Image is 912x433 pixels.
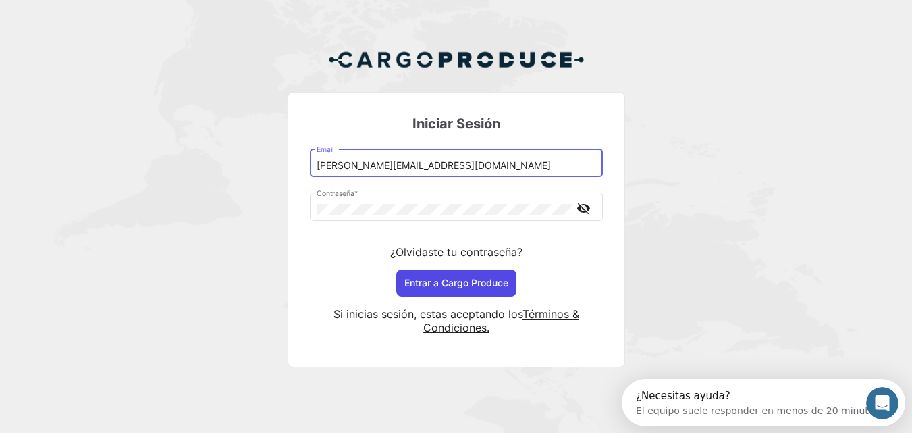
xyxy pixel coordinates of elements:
mat-icon: visibility_off [576,200,592,217]
div: Abrir Intercom Messenger [5,5,300,43]
input: Email [317,160,595,172]
a: Términos & Condiciones. [423,307,579,334]
div: El equipo suele responder en menos de 20 minutos. [14,22,261,36]
h3: Iniciar Sesión [310,114,603,133]
div: ¿Necesitas ayuda? [14,11,261,22]
button: Entrar a Cargo Produce [396,270,516,297]
iframe: Intercom live chat discovery launcher [622,379,905,426]
img: Cargo Produce Logo [328,43,585,76]
a: ¿Olvidaste tu contraseña? [390,245,522,259]
span: Si inicias sesión, estas aceptando los [333,307,522,321]
iframe: Intercom live chat [866,387,898,419]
